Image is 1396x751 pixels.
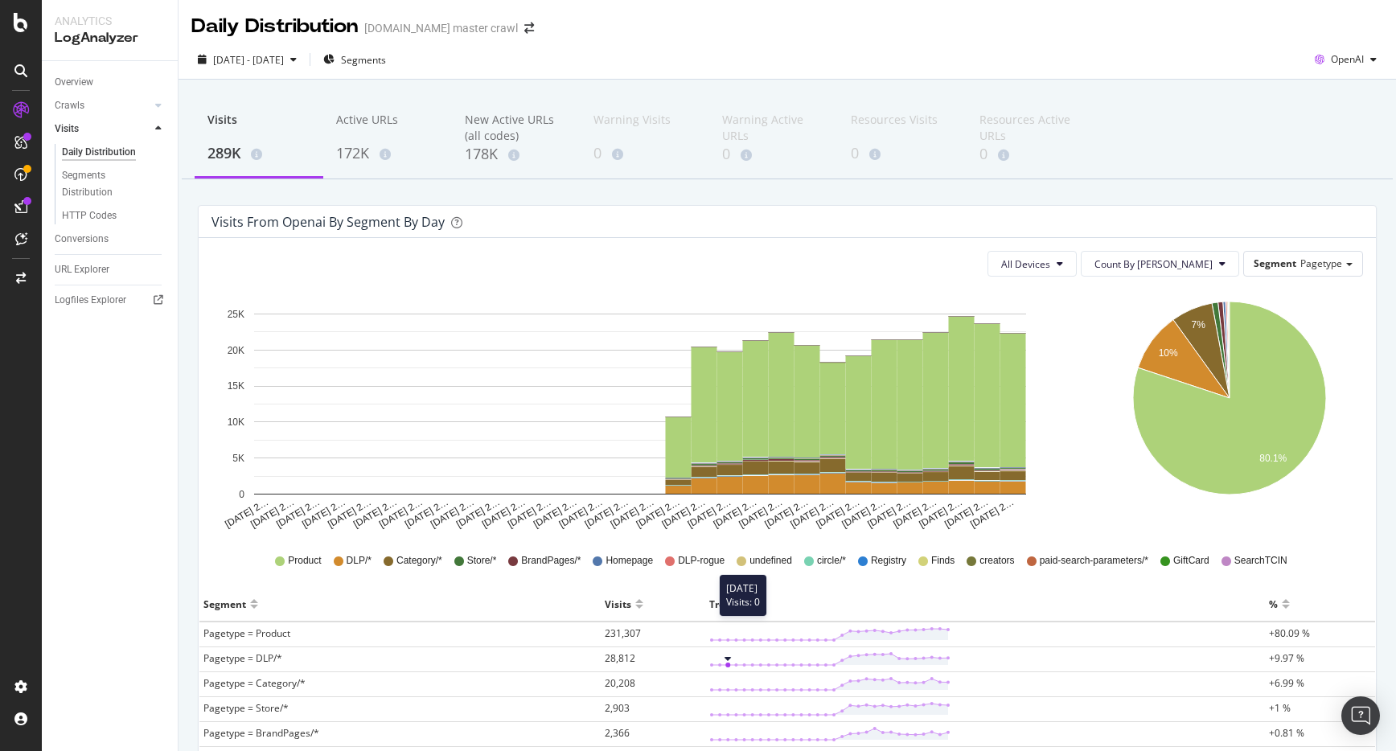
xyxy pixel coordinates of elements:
[931,554,955,568] span: Finds
[203,626,290,640] span: Pagetype = Product
[336,112,439,142] div: Active URLs
[62,144,166,161] a: Daily Distribution
[317,47,392,72] button: Segments
[55,292,126,309] div: Logfiles Explorer
[228,381,244,392] text: 15K
[396,554,442,568] span: Category/*
[55,261,166,278] a: URL Explorer
[191,13,358,40] div: Daily Distribution
[55,97,84,114] div: Crawls
[55,74,93,91] div: Overview
[232,453,244,464] text: 5K
[228,309,244,320] text: 25K
[191,47,303,72] button: [DATE] - [DATE]
[203,651,282,665] span: Pagetype = DLP/*
[341,53,386,67] span: Segments
[336,143,439,164] div: 172K
[55,13,165,29] div: Analytics
[62,207,117,224] div: HTTP Codes
[228,345,244,356] text: 20K
[709,591,737,617] div: Trend
[228,417,244,428] text: 10K
[55,261,109,278] div: URL Explorer
[213,53,284,67] span: [DATE] - [DATE]
[1040,554,1148,568] span: paid-search-parameters/*
[1269,626,1310,640] span: +80.09 %
[347,554,372,568] span: DLP/*
[1269,591,1278,617] div: %
[1254,256,1296,270] span: Segment
[1173,554,1209,568] span: GiftCard
[1269,651,1304,665] span: +9.97 %
[593,143,696,164] div: 0
[55,74,166,91] a: Overview
[1331,52,1364,66] span: OpenAI
[606,554,653,568] span: Homepage
[851,143,954,164] div: 0
[722,112,825,144] div: Warning Active URLs
[55,121,79,137] div: Visits
[364,20,518,36] div: [DOMAIN_NAME] master crawl
[211,214,445,230] div: Visits from openai by Segment by Day
[1269,726,1304,740] span: +0.81 %
[62,207,166,224] a: HTTP Codes
[55,97,150,114] a: Crawls
[239,489,244,500] text: 0
[288,554,321,568] span: Product
[203,726,319,740] span: Pagetype = BrandPages/*
[605,701,630,715] span: 2,903
[817,554,846,568] span: circle/*
[851,112,954,142] div: Resources Visits
[62,167,166,201] a: Segments Distribution
[605,626,641,640] span: 231,307
[605,591,631,617] div: Visits
[1158,347,1177,359] text: 10%
[979,112,1082,144] div: Resources Active URLs
[678,554,725,568] span: DLP-rogue
[207,143,310,164] div: 289K
[1269,676,1304,690] span: +6.99 %
[207,112,310,142] div: Visits
[987,251,1077,277] button: All Devices
[1300,256,1342,270] span: Pagetype
[1234,554,1287,568] span: SearchTCIN
[605,651,635,665] span: 28,812
[1001,257,1050,271] span: All Devices
[55,29,165,47] div: LogAnalyzer
[979,554,1014,568] span: creators
[62,167,151,201] div: Segments Distribution
[605,676,635,690] span: 20,208
[1259,453,1287,465] text: 80.1%
[871,554,906,568] span: Registry
[211,289,1070,531] svg: A chart.
[1191,319,1205,330] text: 7%
[62,144,136,161] div: Daily Distribution
[979,144,1082,165] div: 0
[55,231,166,248] a: Conversions
[467,554,497,568] span: Store/*
[593,112,696,142] div: Warning Visits
[203,676,306,690] span: Pagetype = Category/*
[1094,257,1213,271] span: Count By Day
[1081,251,1239,277] button: Count By [PERSON_NAME]
[1269,701,1291,715] span: +1 %
[55,121,150,137] a: Visits
[605,726,630,740] span: 2,366
[749,554,792,568] span: undefined
[203,591,246,617] div: Segment
[722,144,825,165] div: 0
[524,23,534,34] div: arrow-right-arrow-left
[1308,47,1383,72] button: OpenAI
[203,701,289,715] span: Pagetype = Store/*
[1094,289,1364,531] svg: A chart.
[55,292,166,309] a: Logfiles Explorer
[55,231,109,248] div: Conversions
[521,554,581,568] span: BrandPages/*
[1341,696,1380,735] div: Open Intercom Messenger
[465,144,568,165] div: 178K
[465,112,568,144] div: New Active URLs (all codes)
